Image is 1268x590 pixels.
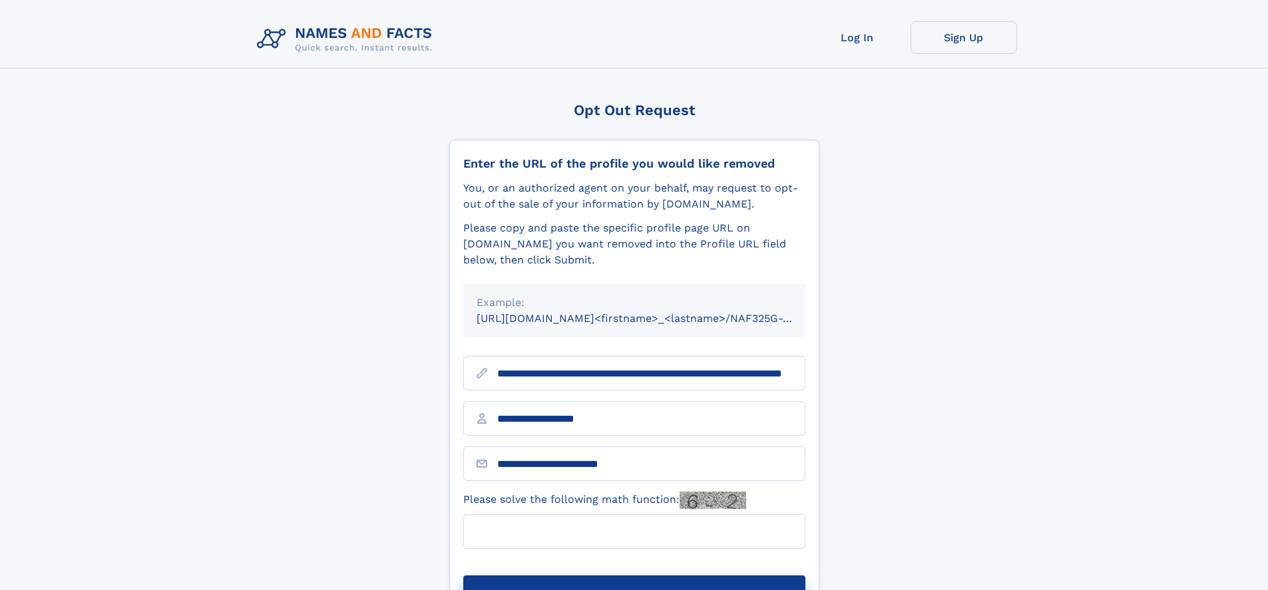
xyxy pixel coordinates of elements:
div: Example: [477,295,792,311]
a: Log In [804,21,911,54]
div: Enter the URL of the profile you would like removed [463,156,805,171]
div: Please copy and paste the specific profile page URL on [DOMAIN_NAME] you want removed into the Pr... [463,220,805,268]
a: Sign Up [911,21,1017,54]
small: [URL][DOMAIN_NAME]<firstname>_<lastname>/NAF325G-xxxxxxxx [477,312,831,325]
div: You, or an authorized agent on your behalf, may request to opt-out of the sale of your informatio... [463,180,805,212]
img: Logo Names and Facts [252,21,443,57]
div: Opt Out Request [449,102,819,118]
label: Please solve the following math function: [463,492,746,509]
